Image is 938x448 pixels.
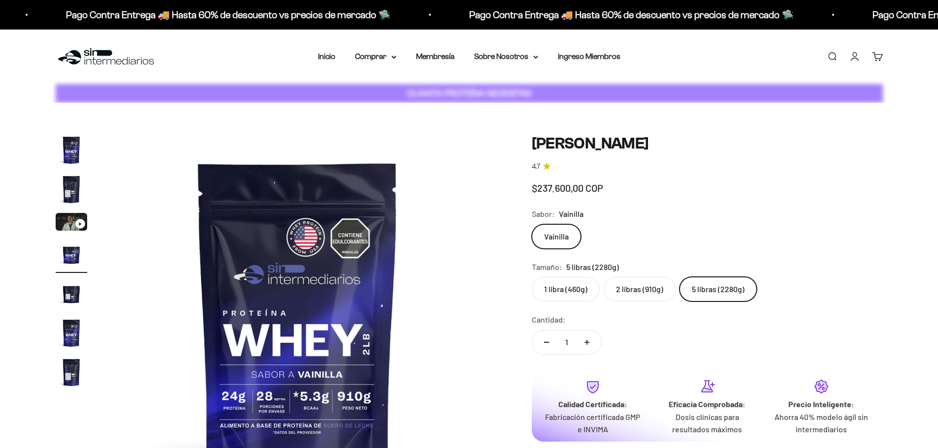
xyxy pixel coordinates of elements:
[56,134,87,169] button: Ir al artículo 1
[56,278,87,312] button: Ir al artículo 5
[658,411,756,436] p: Dosis clínicas para resultados máximos
[56,239,87,273] button: Ir al artículo 4
[398,7,722,23] p: Pago Contra Entrega 🚚 Hasta 60% de descuento vs precios de mercado 🛸
[56,357,87,388] img: Proteína Whey - Vainilla
[532,330,561,354] button: Reducir cantidad
[532,313,566,326] label: Cantidad:
[56,134,87,166] img: Proteína Whey - Vainilla
[772,411,871,436] p: Ahorra 40% modelo ágil sin intermediarios
[788,399,854,409] strong: Precio Inteligente:
[318,52,335,60] a: Inicio
[56,357,87,391] button: Ir al artículo 7
[532,161,883,172] a: 4.74.7 de 5.0 estrellas
[474,50,538,63] summary: Sobre Nosotros
[544,411,642,436] p: Fabricación certificada GMP e INVIMA
[56,239,87,270] img: Proteína Whey - Vainilla
[56,317,87,349] img: Proteína Whey - Vainilla
[416,52,454,60] a: Membresía
[56,278,87,309] img: Proteína Whey - Vainilla
[669,399,745,409] strong: Eficacia Comprobada:
[532,261,562,273] legend: Tamaño:
[573,330,601,354] button: Aumentar cantidad
[532,134,883,153] h1: [PERSON_NAME]
[355,50,396,63] summary: Comprar
[56,174,87,205] img: Proteína Whey - Vainilla
[532,208,555,220] legend: Sabor:
[56,213,87,234] button: Ir al artículo 3
[532,180,603,196] sale-price: $237.600,00 COP
[56,317,87,352] button: Ir al artículo 6
[407,88,531,98] strong: CUANTA PROTEÍNA NECESITAS
[559,208,583,220] span: Vainilla
[532,161,540,172] span: 4.7
[566,261,619,273] span: 5 libras (2280g)
[56,174,87,208] button: Ir al artículo 2
[558,399,627,409] strong: Calidad Certificada:
[558,52,620,60] a: Ingreso Miembros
